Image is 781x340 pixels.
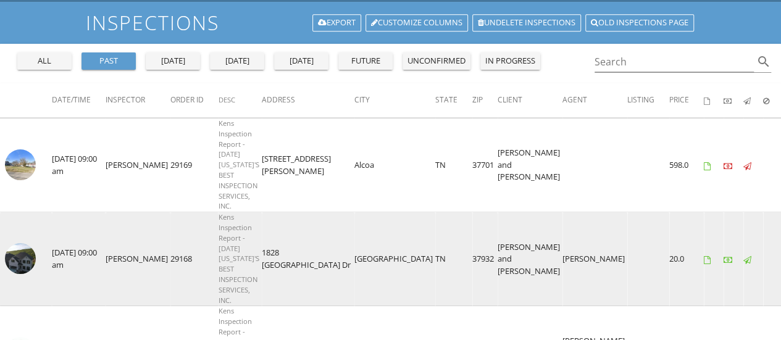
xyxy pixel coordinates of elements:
td: 37701 [472,118,498,212]
button: [DATE] [210,52,264,70]
span: Kens Inspection Report - [DATE] [US_STATE]'S BEST INSPECTION SERVICES, INC. [219,212,259,304]
th: Address: Not sorted. [262,83,354,118]
td: Alcoa [354,118,435,212]
td: [PERSON_NAME] and [PERSON_NAME] [498,118,562,212]
button: past [81,52,136,70]
span: State [435,94,457,105]
td: [PERSON_NAME] [562,212,627,306]
th: Agent: Not sorted. [562,83,627,118]
td: TN [435,212,472,306]
span: Client [498,94,522,105]
button: in progress [480,52,540,70]
h1: Inspections [86,12,695,33]
a: Customize Columns [365,14,468,31]
td: [PERSON_NAME] [106,212,170,306]
td: 1828 [GEOGRAPHIC_DATA] Dr [262,212,354,306]
span: City [354,94,370,105]
button: future [338,52,393,70]
td: 29168 [170,212,219,306]
span: Agent [562,94,587,105]
th: Price: Not sorted. [669,83,704,118]
td: [PERSON_NAME] and [PERSON_NAME] [498,212,562,306]
img: image_processing20250826887qvmvt.jpeg [5,243,36,274]
th: State: Not sorted. [435,83,472,118]
div: [DATE] [215,55,259,67]
td: 20.0 [669,212,704,306]
td: TN [435,118,472,212]
th: Zip: Not sorted. [472,83,498,118]
button: [DATE] [274,52,328,70]
div: all [22,55,67,67]
td: 29169 [170,118,219,212]
div: [DATE] [151,55,195,67]
button: all [17,52,72,70]
div: past [86,55,131,67]
th: Inspector: Not sorted. [106,83,170,118]
span: Desc [219,95,235,104]
td: [STREET_ADDRESS][PERSON_NAME] [262,118,354,212]
button: unconfirmed [403,52,470,70]
span: Address [262,94,295,105]
th: Published: Not sorted. [743,83,763,118]
div: unconfirmed [407,55,466,67]
span: Date/Time [52,94,91,105]
a: Old inspections page [585,14,694,31]
th: City: Not sorted. [354,83,435,118]
input: Search [595,52,754,72]
span: Kens Inspection Report - [DATE] [US_STATE]'S BEST INSPECTION SERVICES, INC. [219,118,259,210]
th: Desc: Not sorted. [219,83,262,118]
span: Zip [472,94,483,105]
a: Export [312,14,361,31]
div: in progress [485,55,535,67]
span: Listing [627,94,654,105]
th: Agreements signed: Not sorted. [704,83,724,118]
td: [PERSON_NAME] [106,118,170,212]
img: streetview [5,149,36,180]
th: Paid: Not sorted. [724,83,743,118]
td: [DATE] 09:00 am [52,212,106,306]
span: Price [669,94,689,105]
button: [DATE] [146,52,200,70]
div: future [343,55,388,67]
th: Client: Not sorted. [498,83,562,118]
i: search [756,54,771,69]
div: [DATE] [279,55,324,67]
td: 37932 [472,212,498,306]
td: 598.0 [669,118,704,212]
th: Date/Time: Not sorted. [52,83,106,118]
td: [GEOGRAPHIC_DATA] [354,212,435,306]
a: Undelete inspections [472,14,581,31]
th: Order ID: Not sorted. [170,83,219,118]
th: Listing: Not sorted. [627,83,669,118]
td: [DATE] 09:00 am [52,118,106,212]
span: Inspector [106,94,145,105]
span: Order ID [170,94,204,105]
